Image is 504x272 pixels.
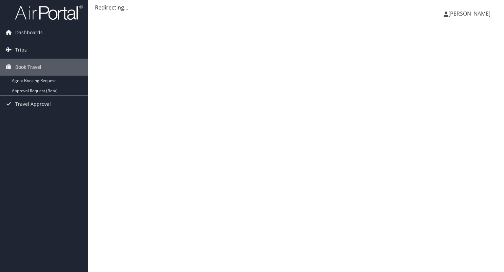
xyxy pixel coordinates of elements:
span: Dashboards [15,24,43,41]
span: Travel Approval [15,96,51,113]
a: [PERSON_NAME] [444,3,497,24]
span: Trips [15,41,27,58]
span: [PERSON_NAME] [448,10,490,17]
div: Redirecting... [95,3,497,12]
img: airportal-logo.png [15,4,83,20]
span: Book Travel [15,59,41,76]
